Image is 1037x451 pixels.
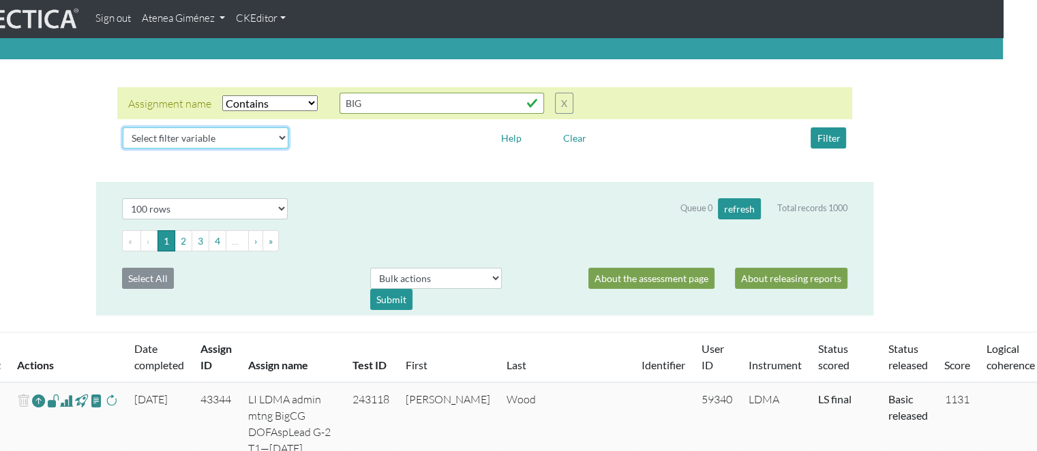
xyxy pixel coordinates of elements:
span: delete [17,391,30,411]
a: Help [495,130,528,143]
span: 1131 [945,392,970,406]
button: Filter [811,127,846,149]
div: Queue 0 Total records 1000 [680,198,847,219]
div: Assignment name [128,95,211,112]
th: Test ID [344,332,397,383]
button: Clear [556,127,592,149]
a: Status released [888,342,928,371]
a: Date completed [134,342,184,371]
a: Logical coherence [987,342,1035,371]
a: Sign out [90,5,136,32]
a: CKEditor [230,5,291,32]
span: rescore [105,392,118,409]
span: view [75,392,88,408]
button: Select All [122,268,174,289]
a: Last [507,358,526,371]
a: First [406,358,427,371]
a: Score [944,358,970,371]
button: Go to page 3 [192,230,209,251]
button: Go to page 1 [157,230,175,251]
a: Atenea Giménez [136,5,230,32]
a: Status scored [818,342,850,371]
button: X [555,93,573,114]
span: view [47,392,60,408]
button: Go to next page [248,230,263,251]
a: Basic released = basic report without a score has been released, Score(s) released = for Lectica ... [888,392,928,422]
button: Go to page 4 [209,230,226,251]
a: About the assessment page [588,268,715,289]
span: Analyst score [60,392,73,409]
div: Submit [370,289,412,310]
th: Assign ID [192,332,240,383]
th: Actions [9,332,126,383]
a: Reopen [32,391,45,411]
a: Identifier [642,358,685,371]
button: refresh [718,198,761,219]
span: view [90,392,103,408]
ul: Pagination [122,230,847,251]
button: Go to last page [262,230,279,251]
button: Go to page 2 [175,230,192,251]
a: About releasing reports [735,268,847,289]
a: User ID [702,342,724,371]
button: Help [495,127,528,149]
th: Assign name [240,332,344,383]
a: Instrument [749,358,802,371]
a: Completed = assessment has been completed; CS scored = assessment has been CLAS scored; LS scored... [818,392,852,405]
